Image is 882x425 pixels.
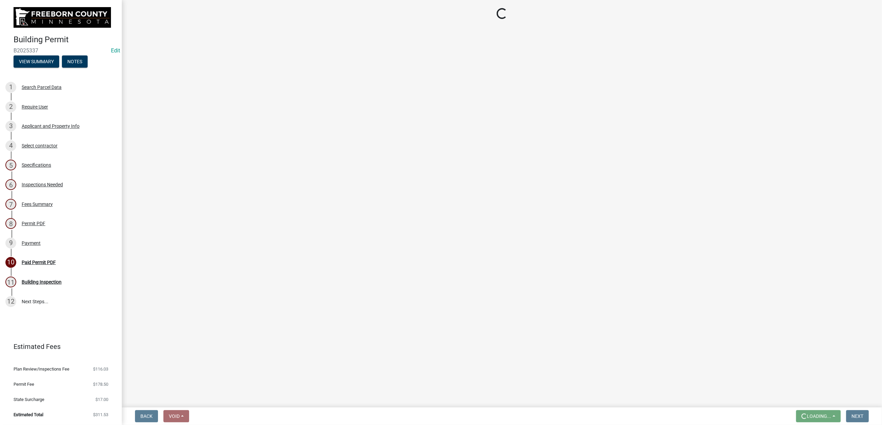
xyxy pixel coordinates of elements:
span: Void [169,414,180,419]
div: Require User [22,104,48,109]
div: 11 [5,277,16,287]
div: 7 [5,199,16,210]
a: Edit [111,47,120,54]
wm-modal-confirm: Edit Application Number [111,47,120,54]
div: Building Inspection [22,280,62,284]
div: Fees Summary [22,202,53,207]
span: Next [852,414,863,419]
span: Loading... [807,414,831,419]
div: 12 [5,296,16,307]
div: Paid Permit PDF [22,260,56,265]
button: Notes [62,55,88,68]
div: Specifications [22,163,51,167]
div: 9 [5,238,16,249]
div: Select contractor [22,143,58,148]
div: 1 [5,82,16,93]
a: Estimated Fees [5,340,111,353]
span: $178.50 [93,382,108,386]
span: Back [140,414,153,419]
div: 2 [5,101,16,112]
button: View Summary [14,55,59,68]
div: 6 [5,179,16,190]
div: Inspections Needed [22,182,63,187]
span: Plan Review/Inspections Fee [14,367,69,371]
div: 10 [5,257,16,268]
button: Back [135,410,158,422]
button: Loading... [796,410,841,422]
div: Applicant and Property Info [22,124,80,128]
div: Payment [22,241,41,245]
wm-modal-confirm: Notes [62,59,88,65]
span: $116.03 [93,367,108,371]
span: Permit Fee [14,382,34,386]
div: 3 [5,121,16,132]
span: State Surcharge [14,397,44,402]
button: Next [846,410,869,422]
span: B2025337 [14,47,108,54]
img: Freeborn County, Minnesota [14,7,111,28]
div: 8 [5,218,16,229]
span: Estimated Total [14,412,43,417]
span: $311.53 [93,412,108,417]
span: $17.00 [95,397,108,402]
wm-modal-confirm: Summary [14,59,59,65]
div: Search Parcel Data [22,85,62,90]
h4: Building Permit [14,35,116,45]
button: Void [163,410,189,422]
div: 5 [5,160,16,170]
div: 4 [5,140,16,151]
div: Permit PDF [22,221,45,226]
